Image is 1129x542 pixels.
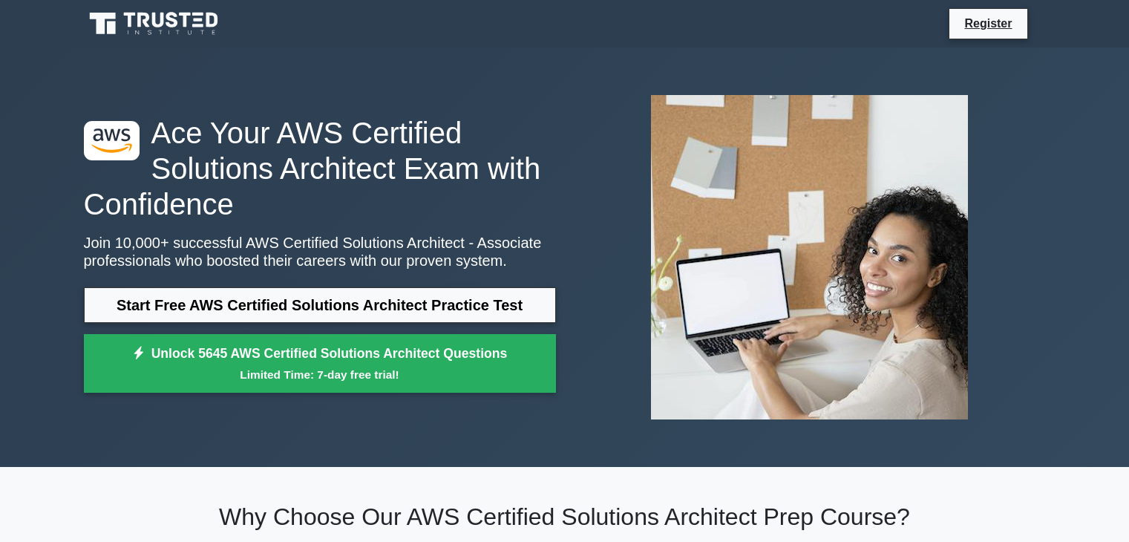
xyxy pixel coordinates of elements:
small: Limited Time: 7-day free trial! [102,366,537,383]
a: Unlock 5645 AWS Certified Solutions Architect QuestionsLimited Time: 7-day free trial! [84,334,556,394]
p: Join 10,000+ successful AWS Certified Solutions Architect - Associate professionals who boosted t... [84,234,556,270]
a: Register [955,14,1021,33]
h1: Ace Your AWS Certified Solutions Architect Exam with Confidence [84,115,556,222]
h2: Why Choose Our AWS Certified Solutions Architect Prep Course? [84,503,1046,531]
a: Start Free AWS Certified Solutions Architect Practice Test [84,287,556,323]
